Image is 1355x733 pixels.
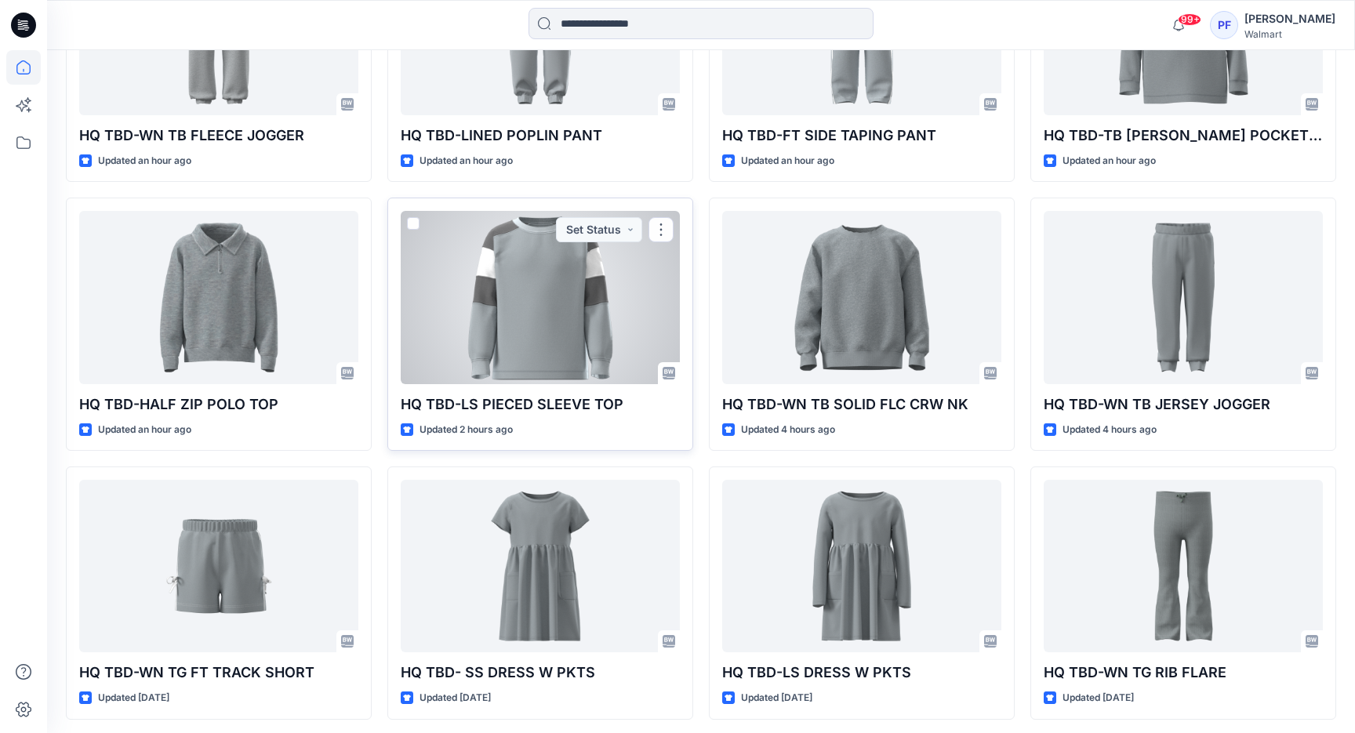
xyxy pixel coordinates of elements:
[1044,394,1323,415] p: HQ TBD-WN TB JERSEY JOGGER
[79,211,358,383] a: HQ TBD-HALF ZIP POLO TOP
[1063,690,1134,706] p: Updated [DATE]
[1244,28,1335,40] div: Walmart
[741,153,834,169] p: Updated an hour ago
[98,422,191,438] p: Updated an hour ago
[79,480,358,652] a: HQ TBD-WN TG FT TRACK SHORT
[420,690,491,706] p: Updated [DATE]
[401,211,680,383] a: HQ TBD-LS PIECED SLEEVE TOP
[401,125,680,147] p: HQ TBD-LINED POPLIN PANT
[1063,153,1156,169] p: Updated an hour ago
[401,662,680,684] p: HQ TBD- SS DRESS W PKTS
[722,211,1001,383] a: HQ TBD-WN TB SOLID FLC CRW NK
[79,662,358,684] p: HQ TBD-WN TG FT TRACK SHORT
[1210,11,1238,39] div: PF
[722,480,1001,652] a: HQ TBD-LS DRESS W PKTS
[722,662,1001,684] p: HQ TBD-LS DRESS W PKTS
[1044,211,1323,383] a: HQ TBD-WN TB JERSEY JOGGER
[401,480,680,652] a: HQ TBD- SS DRESS W PKTS
[1044,480,1323,652] a: HQ TBD-WN TG RIB FLARE
[420,153,513,169] p: Updated an hour ago
[98,690,169,706] p: Updated [DATE]
[741,422,835,438] p: Updated 4 hours ago
[741,690,812,706] p: Updated [DATE]
[722,394,1001,415] p: HQ TBD-WN TB SOLID FLC CRW NK
[420,422,513,438] p: Updated 2 hours ago
[1244,9,1335,28] div: [PERSON_NAME]
[79,394,358,415] p: HQ TBD-HALF ZIP POLO TOP
[1044,662,1323,684] p: HQ TBD-WN TG RIB FLARE
[1063,422,1157,438] p: Updated 4 hours ago
[1178,13,1201,26] span: 99+
[401,394,680,415] p: HQ TBD-LS PIECED SLEEVE TOP
[98,153,191,169] p: Updated an hour ago
[722,125,1001,147] p: HQ TBD-FT SIDE TAPING PANT
[1044,125,1323,147] p: HQ TBD-TB [PERSON_NAME] POCKET TEE
[79,125,358,147] p: HQ TBD-WN TB FLEECE JOGGER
